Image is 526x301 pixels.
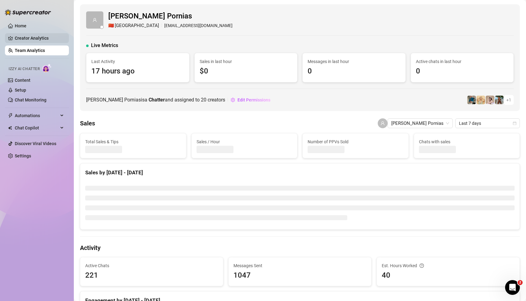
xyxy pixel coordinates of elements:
[91,42,118,49] span: Live Metrics
[381,121,385,125] span: user
[5,9,51,15] img: logo-BBDzfeDw.svg
[200,65,293,77] span: $0
[391,119,449,128] span: Irvin Pornias
[85,270,218,281] span: 221
[15,97,46,102] a: Chat Monitoring
[382,270,515,281] span: 40
[108,22,114,30] span: 🇨🇳
[476,96,485,104] img: Actually.Maria
[15,153,31,158] a: Settings
[197,138,293,145] span: Sales / Hour
[382,262,515,269] div: Est. Hours Worked
[518,280,523,285] span: 2
[506,97,511,103] span: + 1
[233,262,366,269] span: Messages Sent
[486,96,494,104] img: anaxmei
[85,138,181,145] span: Total Sales & Tips
[15,48,45,53] a: Team Analytics
[201,97,206,103] span: 20
[416,58,509,65] span: Active chats in last hour
[86,96,225,104] span: [PERSON_NAME] Pornias is a and assigned to creators
[419,138,515,145] span: Chats with sales
[308,138,404,145] span: Number of PPVs Sold
[308,65,400,77] span: 0
[108,10,233,22] span: [PERSON_NAME] Pornias
[91,58,184,65] span: Last Activity
[15,111,58,121] span: Automations
[80,244,520,252] h4: Activity
[459,119,516,128] span: Last 7 days
[416,65,509,77] span: 0
[15,88,26,93] a: Setup
[8,113,13,118] span: thunderbolt
[108,22,233,30] div: [EMAIL_ADDRESS][DOMAIN_NAME]
[495,96,504,104] img: Libby
[230,95,271,105] button: Edit Permissions
[15,78,30,83] a: Content
[15,33,64,43] a: Creator Analytics
[91,65,184,77] span: 17 hours ago
[15,23,26,28] a: Home
[85,168,515,177] div: Sales by [DATE] - [DATE]
[467,96,476,104] img: Eavnc
[9,66,40,72] span: Izzy AI Chatter
[8,126,12,130] img: Chat Copilot
[93,18,97,22] span: user
[308,58,400,65] span: Messages in last hour
[115,22,159,30] span: [GEOGRAPHIC_DATA]
[513,121,516,125] span: calendar
[80,119,95,128] h4: Sales
[231,98,235,102] span: setting
[237,97,270,102] span: Edit Permissions
[233,270,366,281] span: 1047
[15,123,58,133] span: Chat Copilot
[149,97,165,103] b: Chatter
[85,262,218,269] span: Active Chats
[15,141,56,146] a: Discover Viral Videos
[420,262,424,269] span: question-circle
[42,64,52,73] img: AI Chatter
[200,58,293,65] span: Sales in last hour
[505,280,520,295] iframe: Intercom live chat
